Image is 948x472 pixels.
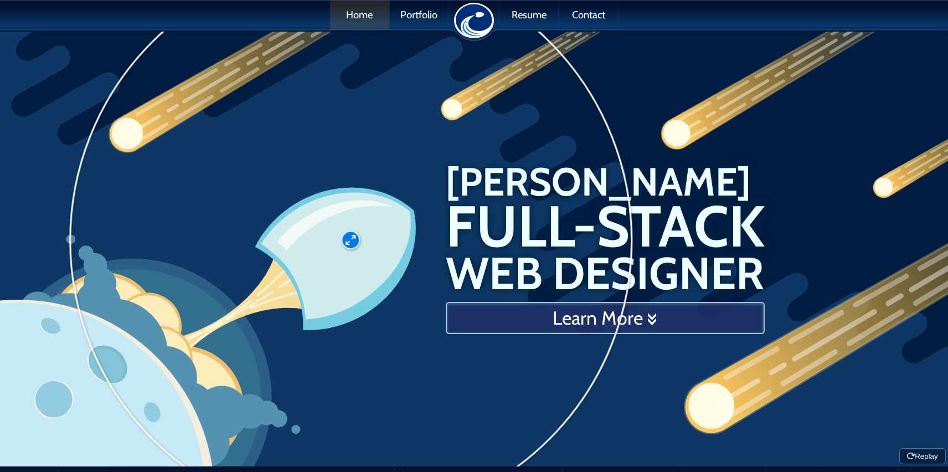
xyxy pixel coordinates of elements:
[446,302,765,334] a: Learn More
[446,253,765,294] big: Web Designer
[500,1,558,29] a: Resume
[454,3,494,38] img: Steven Monson: Web Designer & Developer logo.
[331,1,389,29] a: Home
[899,448,946,464] button: Replay
[294,183,408,297] label: Click Me
[446,158,751,206] small: [PERSON_NAME]
[559,1,617,29] a: Contact
[446,200,765,253] big: Full-Stack
[390,1,448,29] a: Portfolio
